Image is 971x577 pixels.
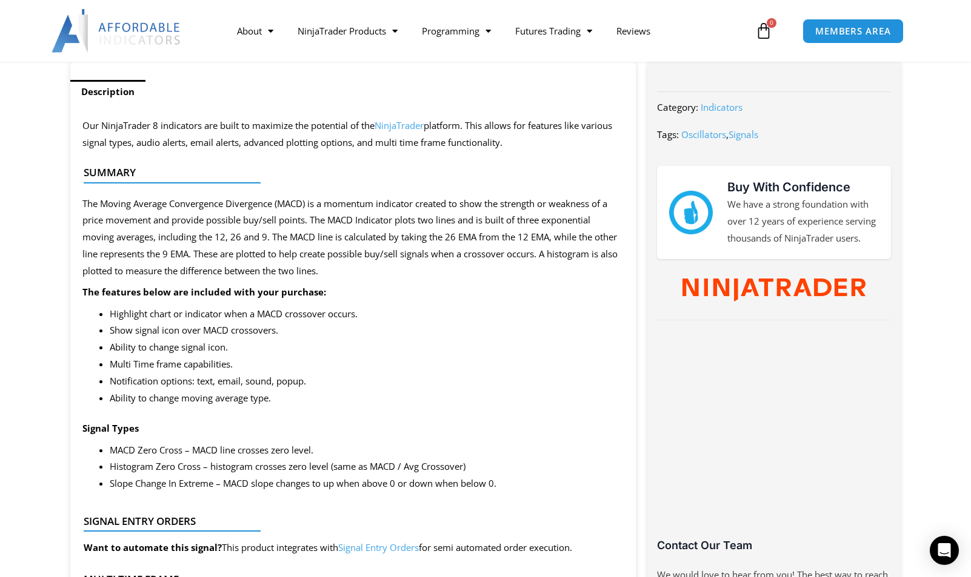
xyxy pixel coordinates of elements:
[503,17,604,45] a: Futures Trading
[70,80,145,104] a: Description
[701,101,742,113] a: Indicators
[82,286,326,298] strong: The features below are included with your purchase:
[110,375,306,387] span: Notification options: text, email, sound, popup.
[815,27,891,36] span: MEMBERS AREA
[82,119,612,148] span: Our NinjaTrader 8 indicators are built to maximize the potential of the platform. This allows for...
[727,196,879,247] p: We have a strong foundation with over 12 years of experience serving thousands of NinjaTrader users.
[375,119,424,131] a: NinjaTrader
[110,475,624,492] li: Slope Change In Extreme – MACD slope changes to up when above 0 or down when below 0.
[737,13,790,48] a: 0
[52,9,182,53] img: LogoAI | Affordable Indicators – NinjaTrader
[727,178,879,196] h3: Buy With Confidence
[930,536,959,565] div: Open Intercom Messenger
[657,335,891,547] iframe: Customer reviews powered by Trustpilot
[802,19,904,44] a: MEMBERS AREA
[110,308,358,320] span: Highlight chart or indicator when a MACD crossover occurs.
[682,279,865,302] img: NinjaTrader Wordmark color RGB | Affordable Indicators – NinjaTrader
[681,128,726,140] a: Oscillators
[410,17,503,45] a: Programming
[84,541,222,553] strong: Want to automate this signal?
[110,392,271,404] span: Ability to change moving average type.
[767,18,776,28] span: 0
[84,167,613,179] h4: Summary
[110,324,278,336] span: Show signal icon over MACD crossovers.
[285,17,410,45] a: NinjaTrader Products
[657,128,679,140] span: Tags:
[338,541,419,553] a: Signal Entry Orders
[604,17,662,45] a: Reviews
[657,538,891,552] h3: Contact Our Team
[84,539,572,556] p: This product integrates with for semi automated order execution.
[82,197,618,277] span: The Moving Average Convergence Divergence (MACD) is a momentum indicator created to show the stre...
[110,341,228,353] span: Ability to change signal icon.
[225,17,285,45] a: About
[84,515,613,527] h4: Signal Entry Orders
[681,128,758,140] span: ,
[729,128,758,140] a: Signals
[110,442,624,459] li: MACD Zero Cross – MACD line crosses zero level.
[110,458,624,475] li: Histogram Zero Cross – histogram crosses zero level (same as MACD / Avg Crossover)
[110,358,233,370] span: Multi Time frame capabilities.
[82,422,139,434] strong: Signal Types
[657,101,698,113] span: Category:
[225,17,752,45] nav: Menu
[669,191,713,234] img: mark thumbs good 43913 | Affordable Indicators – NinjaTrader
